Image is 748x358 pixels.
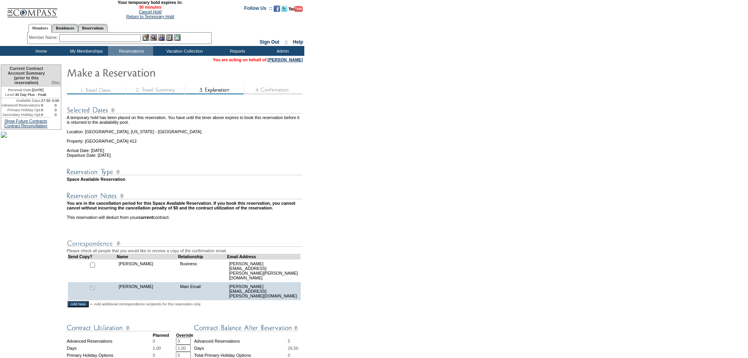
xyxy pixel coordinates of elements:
[67,134,304,143] td: Property: [GEOGRAPHIC_DATA] 412
[51,80,61,85] span: Disc.
[274,6,280,12] img: Become our fan on Facebook
[1,108,41,112] td: Primary Holiday Opt:
[126,86,185,94] img: step2_state3.gif
[41,98,51,103] td: 27.50
[293,39,303,45] a: Help
[178,282,227,300] td: Main Email
[243,86,302,94] img: step4_state1.gif
[1,87,50,92] td: [DATE]
[153,339,155,343] span: 0
[67,191,302,201] img: Reservation Notes
[227,282,300,300] td: [PERSON_NAME][EMAIL_ADDRESS][PERSON_NAME][DOMAIN_NAME]
[67,153,304,158] td: Departure Date: [DATE]
[4,119,47,123] a: Show Future Contracts
[67,201,304,210] td: You are in the cancellation period for this Space Available Reservation. If you book this reserva...
[52,24,78,32] a: Residences
[1,103,41,108] td: Advanced Reservations:
[41,112,51,117] td: 0
[67,177,304,182] td: Space Available Reservation
[68,254,117,259] td: Send Copy?
[50,112,61,117] td: 0
[194,345,288,352] td: Days
[166,34,173,41] img: Reservations
[67,338,153,345] td: Advanced Reservations
[153,346,161,351] span: 1.00
[281,6,287,12] img: Follow us on Twitter
[213,57,303,62] span: You are acting on behalf of:
[268,57,303,62] a: [PERSON_NAME]
[50,108,61,112] td: 0
[227,254,300,259] td: Email Address
[67,323,171,333] img: Contract Utilization
[176,333,193,338] strong: Override
[150,34,157,41] img: View
[126,14,174,19] a: Return to Temporary Hold
[67,345,153,352] td: Days
[67,64,224,80] img: Make Reservation
[244,5,272,14] td: Follow Us ::
[281,8,287,13] a: Follow us on Twitter
[41,103,51,108] td: 5
[117,259,178,282] td: [PERSON_NAME]
[158,34,165,41] img: Impersonate
[153,46,214,56] td: Vacation Collection
[67,115,304,125] td: A temporary hold has been placed on this reservation. You have until the timer above expires to b...
[289,6,303,12] img: Subscribe to our YouTube Channel
[8,88,32,92] span: Renewal Date:
[178,259,227,282] td: Business
[288,339,290,343] span: 5
[50,103,61,108] td: 0
[139,9,161,14] a: Cancel Hold
[78,24,108,32] a: Reservations
[153,353,155,358] span: 0
[4,123,48,128] a: Contract Reconciliation
[63,46,108,56] td: My Memberships
[194,338,288,345] td: Advanced Reservations
[68,301,89,307] input: Add New
[289,8,303,13] a: Subscribe to our YouTube Channel
[67,125,304,134] td: Location: [GEOGRAPHIC_DATA], [US_STATE] - [GEOGRAPHIC_DATA]
[117,282,178,300] td: [PERSON_NAME]
[41,108,51,112] td: 0
[1,92,50,98] td: 30 Day Plus - Peak
[67,248,227,253] span: Please check all people that you would like to receive a copy of the confirmation email.
[67,143,304,153] td: Arrival Date: [DATE]
[194,323,298,333] img: Contract Balance After Reservation
[178,254,227,259] td: Relationship
[153,333,169,338] strong: Planned
[1,65,50,87] td: Current Contract Account Summary (prior to this reservation)
[90,302,201,307] span: <--Add additional correspondence recipients for this reservation only.
[67,215,304,220] td: This reservation will deduct from your contract.
[1,112,41,117] td: Secondary Holiday Opt:
[7,2,58,18] img: Compass Home
[67,105,302,115] img: Reservation Dates
[274,8,280,13] a: Become our fan on Facebook
[28,24,52,33] a: Members
[227,259,300,282] td: [PERSON_NAME][EMAIL_ADDRESS][PERSON_NAME][PERSON_NAME][DOMAIN_NAME]
[143,34,149,41] img: b_edit.gif
[67,86,126,94] img: step1_state3.gif
[117,254,178,259] td: Name
[108,46,153,56] td: Reservations
[174,34,181,41] img: b_calculator.gif
[288,353,290,358] span: 0
[214,46,259,56] td: Reports
[50,98,61,103] td: 0.00
[285,39,288,45] span: ::
[1,132,7,138] img: Shot-25-092.jpg
[260,39,279,45] a: Sign Out
[138,215,153,220] b: current
[29,34,59,41] div: Member Name:
[18,46,63,56] td: Home
[288,346,298,351] span: 26.50
[1,98,41,103] td: Available Days:
[5,92,15,97] span: Level:
[185,86,243,94] img: step3_state2.gif
[67,167,302,177] img: Reservation Type
[62,5,238,9] span: 30 minutes
[259,46,304,56] td: Admin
